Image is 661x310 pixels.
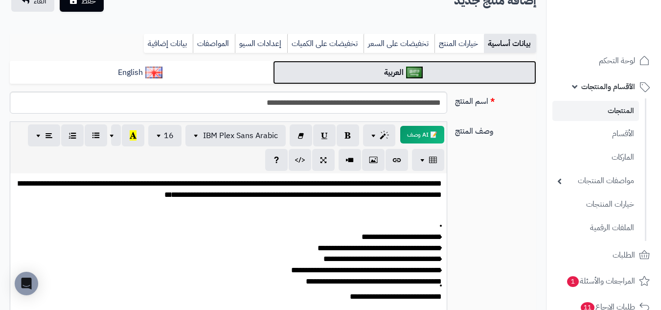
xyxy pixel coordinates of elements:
a: الطلبات [552,243,655,267]
a: المواصفات [193,34,235,53]
button: 16 [148,125,182,146]
span: المراجعات والأسئلة [566,274,635,288]
a: مواصفات المنتجات [552,170,639,191]
a: تخفيضات على الكميات [287,34,364,53]
button: 📝 AI وصف [400,126,444,143]
a: المنتجات [552,101,639,121]
a: إعدادات السيو [235,34,287,53]
label: وصف المنتج [451,121,540,137]
div: Open Intercom Messenger [15,272,38,295]
a: الأقسام [552,123,639,144]
a: بيانات أساسية [484,34,536,53]
a: بيانات إضافية [144,34,193,53]
img: English [145,67,162,78]
span: الطلبات [613,248,635,262]
a: تخفيضات على السعر [364,34,434,53]
span: 1 [567,276,579,287]
span: IBM Plex Sans Arabic [203,130,278,142]
a: English [10,61,273,85]
label: اسم المنتج [451,92,540,107]
a: الملفات الرقمية [552,217,639,238]
span: لوحة التحكم [599,54,635,68]
img: العربية [406,67,423,78]
span: الأقسام والمنتجات [581,80,635,94]
a: الماركات [552,147,639,168]
button: IBM Plex Sans Arabic [185,125,286,146]
a: العربية [273,61,536,85]
span: 16 [164,130,174,142]
a: خيارات المنتج [434,34,484,53]
img: logo-2.png [594,27,652,48]
a: لوحة التحكم [552,49,655,72]
a: خيارات المنتجات [552,194,639,215]
a: المراجعات والأسئلة1 [552,269,655,293]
